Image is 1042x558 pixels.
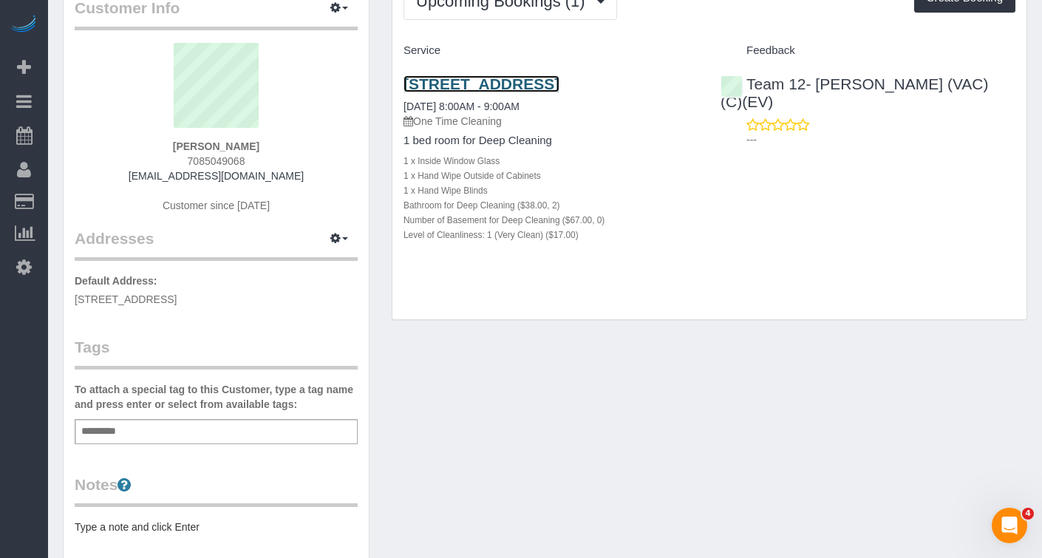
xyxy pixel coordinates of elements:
[75,293,177,305] span: [STREET_ADDRESS]
[403,156,500,166] small: 1 x Inside Window Glass
[403,75,559,92] a: [STREET_ADDRESS]
[173,140,259,152] strong: [PERSON_NAME]
[9,15,38,35] img: Automaid Logo
[403,101,520,112] a: [DATE] 8:00AM - 9:00AM
[403,135,698,147] h4: 1 bed room for Deep Cleaning
[721,44,1015,57] h4: Feedback
[403,200,560,211] small: Bathroom for Deep Cleaning ($38.00, 2)
[75,336,358,370] legend: Tags
[1022,508,1034,520] span: 4
[403,114,698,129] p: One Time Cleaning
[75,273,157,288] label: Default Address:
[403,186,488,196] small: 1 x Hand Wipe Blinds
[992,508,1027,543] iframe: Intercom live chat
[403,215,605,225] small: Number of Basement for Deep Cleaning ($67.00, 0)
[163,200,270,211] span: Customer since [DATE]
[75,520,358,534] pre: Type a note and click Enter
[403,230,579,240] small: Level of Cleanliness: 1 (Very Clean) ($17.00)
[721,75,989,110] a: Team 12- [PERSON_NAME] (VAC)(C)(EV)
[403,171,541,181] small: 1 x Hand Wipe Outside of Cabinets
[129,170,304,182] a: [EMAIL_ADDRESS][DOMAIN_NAME]
[75,474,358,507] legend: Notes
[746,132,1015,147] p: ---
[188,155,245,167] span: 7085049068
[75,382,358,412] label: To attach a special tag to this Customer, type a tag name and press enter or select from availabl...
[403,44,698,57] h4: Service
